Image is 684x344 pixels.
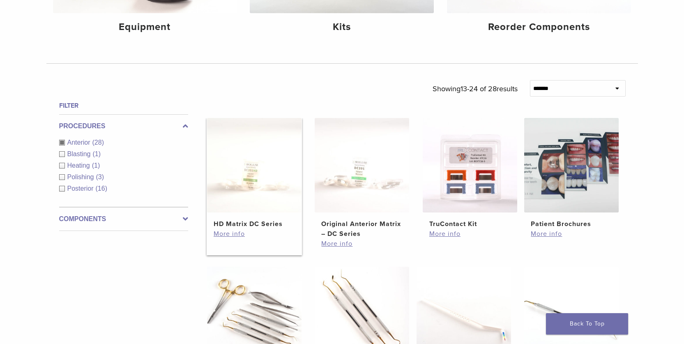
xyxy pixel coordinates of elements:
a: More info [429,229,511,239]
h4: Reorder Components [454,20,624,35]
a: HD Matrix DC SeriesHD Matrix DC Series [207,118,302,229]
a: More info [321,239,403,249]
p: Showing results [433,80,518,97]
span: 13-24 of 28 [461,84,497,93]
img: HD Matrix DC Series [207,118,302,212]
span: Heating [67,162,92,169]
span: Polishing [67,173,96,180]
span: (1) [92,162,100,169]
span: (1) [92,150,101,157]
h4: Kits [256,20,427,35]
a: More info [531,229,612,239]
a: TruContact KitTruContact Kit [422,118,518,229]
span: Anterior [67,139,92,146]
h2: HD Matrix DC Series [214,219,295,229]
h2: Original Anterior Matrix – DC Series [321,219,403,239]
label: Components [59,214,188,224]
label: Procedures [59,121,188,131]
span: (16) [96,185,107,192]
img: Patient Brochures [524,118,619,212]
a: Original Anterior Matrix - DC SeriesOriginal Anterior Matrix – DC Series [314,118,410,239]
span: (3) [96,173,104,180]
span: (28) [92,139,104,146]
h2: TruContact Kit [429,219,511,229]
a: More info [214,229,295,239]
span: Posterior [67,185,96,192]
img: Original Anterior Matrix - DC Series [315,118,409,212]
h4: Filter [59,101,188,111]
h2: Patient Brochures [531,219,612,229]
span: Blasting [67,150,93,157]
h4: Equipment [60,20,230,35]
a: Back To Top [546,313,628,335]
a: Patient BrochuresPatient Brochures [524,118,620,229]
img: TruContact Kit [423,118,517,212]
